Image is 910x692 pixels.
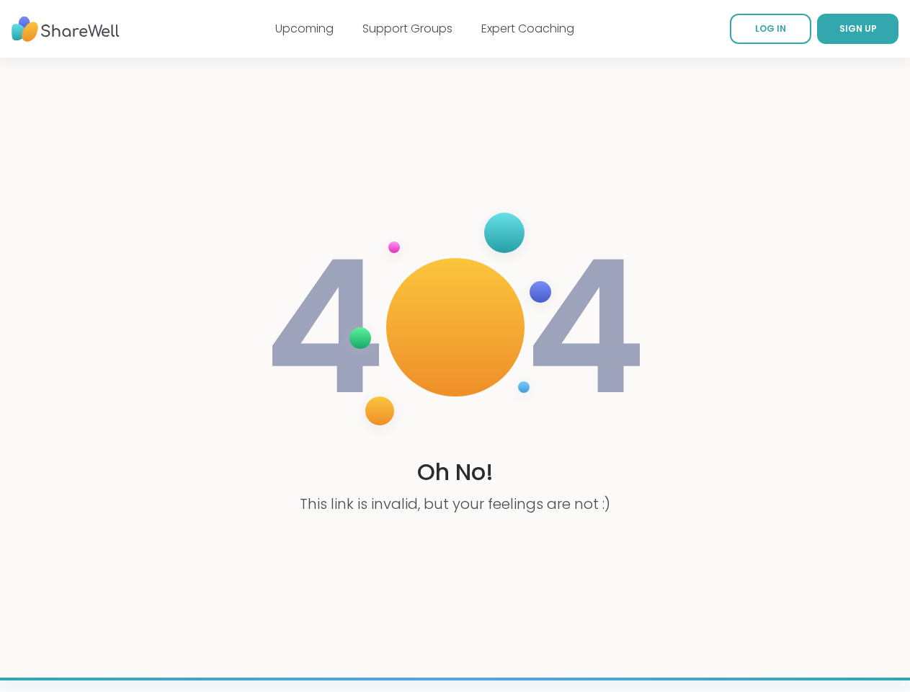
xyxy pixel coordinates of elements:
[362,20,452,37] a: Support Groups
[817,14,898,44] a: SIGN UP
[417,456,494,489] h1: Oh No!
[839,22,877,35] span: SIGN UP
[730,14,811,44] a: LOG IN
[300,494,610,514] p: This link is invalid, but your feelings are not :)
[12,9,120,49] img: ShareWell Nav Logo
[481,20,574,37] a: Expert Coaching
[275,20,334,37] a: Upcoming
[264,198,647,456] img: 404
[755,22,786,35] span: LOG IN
